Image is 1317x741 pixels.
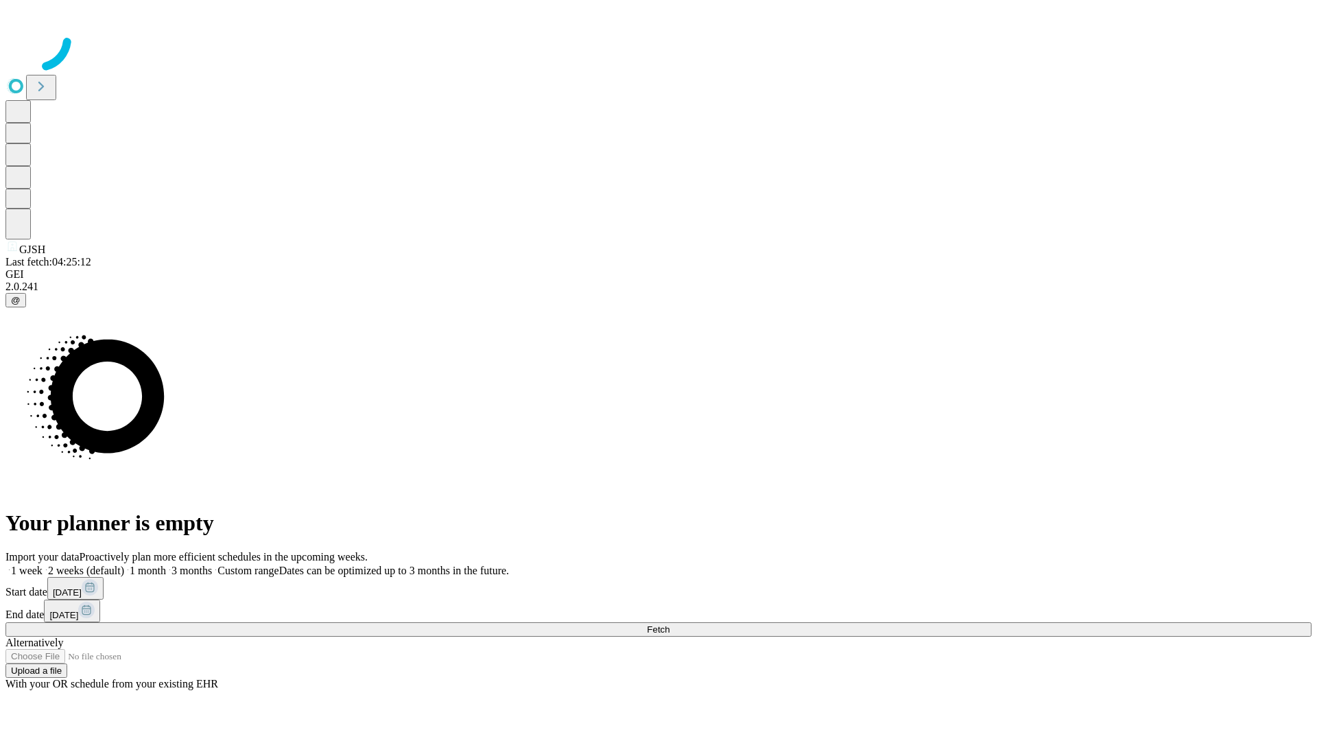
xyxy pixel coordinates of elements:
[11,295,21,305] span: @
[5,281,1312,293] div: 2.0.241
[5,663,67,678] button: Upload a file
[5,551,80,563] span: Import your data
[217,565,278,576] span: Custom range
[5,510,1312,536] h1: Your planner is empty
[48,565,124,576] span: 2 weeks (default)
[47,577,104,600] button: [DATE]
[44,600,100,622] button: [DATE]
[53,587,82,598] span: [DATE]
[49,610,78,620] span: [DATE]
[5,268,1312,281] div: GEI
[5,256,91,268] span: Last fetch: 04:25:12
[80,551,368,563] span: Proactively plan more efficient schedules in the upcoming weeks.
[279,565,509,576] span: Dates can be optimized up to 3 months in the future.
[130,565,166,576] span: 1 month
[5,577,1312,600] div: Start date
[647,624,669,635] span: Fetch
[5,293,26,307] button: @
[11,565,43,576] span: 1 week
[19,244,45,255] span: GJSH
[5,622,1312,637] button: Fetch
[5,600,1312,622] div: End date
[5,678,218,690] span: With your OR schedule from your existing EHR
[171,565,212,576] span: 3 months
[5,637,63,648] span: Alternatively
